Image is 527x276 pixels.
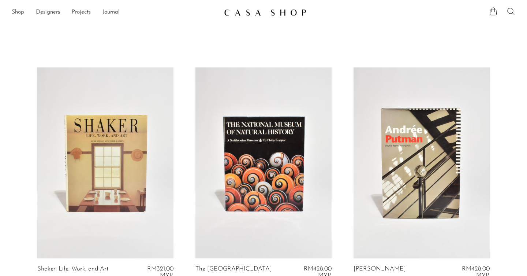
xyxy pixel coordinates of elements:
nav: Desktop navigation [12,6,218,19]
a: Projects [72,8,91,17]
a: Designers [36,8,60,17]
a: Shop [12,8,24,17]
a: Journal [102,8,120,17]
ul: NEW HEADER MENU [12,6,218,19]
